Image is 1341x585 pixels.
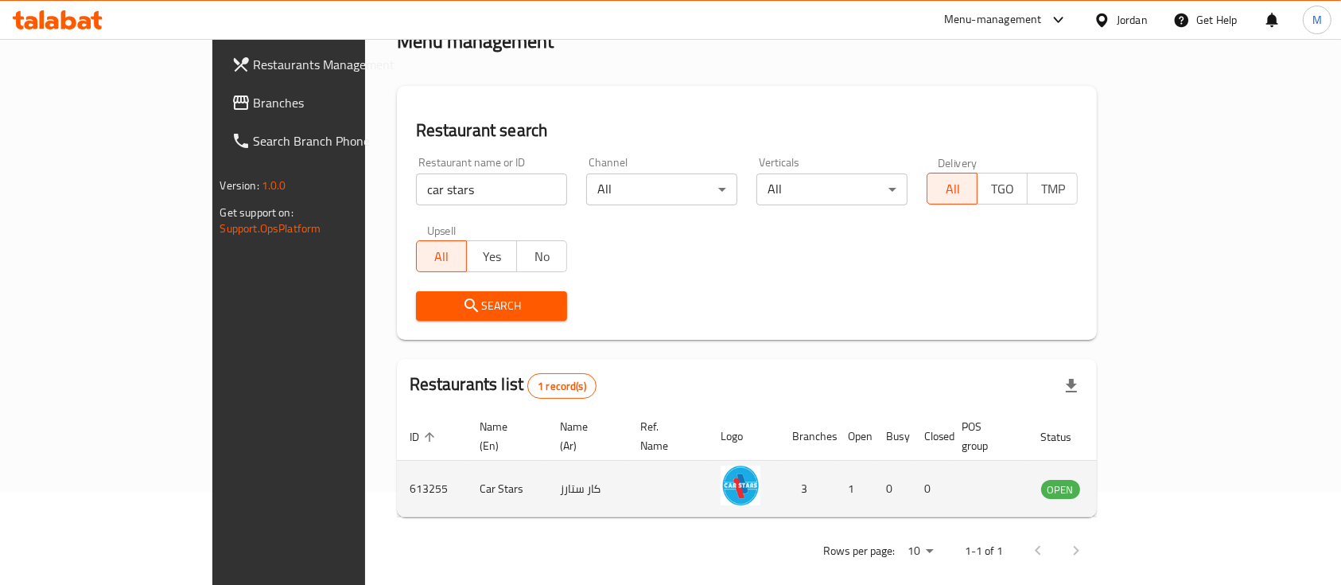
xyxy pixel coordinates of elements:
[779,461,835,517] td: 3
[410,372,597,399] h2: Restaurants list
[984,177,1021,201] span: TGO
[416,174,567,205] input: Search for restaurant name or ID..
[473,245,511,268] span: Yes
[254,131,424,150] span: Search Branch Phone
[397,29,554,54] h2: Menu management
[927,173,978,205] button: All
[911,412,950,461] th: Closed
[427,224,457,236] label: Upsell
[911,461,950,517] td: 0
[962,417,1009,455] span: POS group
[410,427,440,447] span: ID
[397,412,1167,517] table: enhanced table
[934,177,971,201] span: All
[1027,173,1078,205] button: TMP
[1034,177,1071,201] span: TMP
[220,218,321,239] a: Support.OpsPlatform
[262,175,286,196] span: 1.0.0
[823,541,895,561] p: Rows per page:
[586,174,737,205] div: All
[560,417,608,455] span: Name (Ar)
[480,417,528,455] span: Name (En)
[429,296,554,316] span: Search
[219,122,437,160] a: Search Branch Phone
[1312,11,1322,29] span: M
[1117,11,1148,29] div: Jordan
[523,245,561,268] span: No
[965,541,1003,561] p: 1-1 of 1
[528,379,596,394] span: 1 record(s)
[423,245,461,268] span: All
[938,157,978,168] label: Delivery
[467,461,547,517] td: Car Stars
[219,84,437,122] a: Branches
[527,373,597,399] div: Total records count
[1052,367,1090,405] div: Export file
[779,412,835,461] th: Branches
[873,412,911,461] th: Busy
[220,175,259,196] span: Version:
[721,466,760,505] img: Car Stars
[873,461,911,517] td: 0
[254,93,424,112] span: Branches
[416,291,567,321] button: Search
[1041,480,1080,499] div: OPEN
[977,173,1028,205] button: TGO
[516,240,567,272] button: No
[219,45,437,84] a: Restaurants Management
[708,412,779,461] th: Logo
[254,55,424,74] span: Restaurants Management
[416,240,467,272] button: All
[220,202,293,223] span: Get support on:
[466,240,517,272] button: Yes
[901,540,939,564] div: Rows per page:
[835,412,873,461] th: Open
[1041,427,1093,447] span: Status
[944,10,1042,29] div: Menu-management
[1041,481,1080,499] span: OPEN
[416,119,1079,142] h2: Restaurant search
[640,417,689,455] span: Ref. Name
[835,461,873,517] td: 1
[756,174,908,205] div: All
[547,461,628,517] td: كار ستارز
